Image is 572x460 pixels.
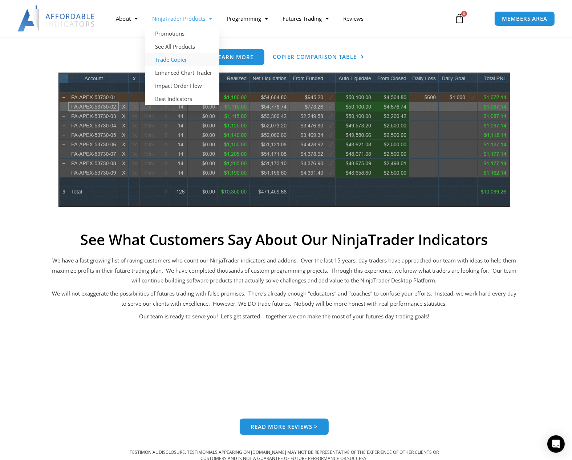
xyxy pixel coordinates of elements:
[336,10,371,27] a: Reviews
[52,289,517,309] p: We will not exaggerate the possibilities of futures trading with false promises. There’s already ...
[145,27,219,105] ul: NinjaTrader Products
[145,27,219,40] a: Promotions
[273,49,364,65] a: Copier Comparison Table
[52,256,517,286] p: We have a fast growing list of raving customers who count our NinjaTrader indicators and addons. ...
[109,10,446,27] nav: Menu
[502,16,547,21] span: MEMBERS AREA
[443,8,475,29] a: 0
[109,10,145,27] a: About
[145,53,219,66] a: Trade Copier
[461,11,467,17] span: 0
[58,73,510,207] img: wideview8 28 2 | Affordable Indicators – NinjaTrader
[52,312,517,322] p: Our team is ready to serve you! Let’s get started – together we can make the most of your futures...
[145,40,219,53] a: See All Products
[145,92,219,105] a: Best Indicators
[52,231,517,248] h2: See What Customers Say About Our NinjaTrader Indicators
[547,435,565,453] div: Open Intercom Messenger
[145,79,219,92] a: Impact Order Flow
[273,54,357,60] span: Copier Comparison Table
[215,54,253,60] span: Learn more
[52,331,517,419] iframe: Customer reviews powered by Trustpilot
[145,66,219,79] a: Enhanced Chart Trader
[494,11,555,26] a: MEMBERS AREA
[251,424,318,430] span: Read more reviews >
[145,10,219,27] a: NinjaTrader Products
[275,10,336,27] a: Futures Trading
[219,10,275,27] a: Programming
[17,5,96,32] img: LogoAI | Affordable Indicators – NinjaTrader
[240,419,329,435] a: Read more reviews >
[204,49,264,65] a: Learn more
